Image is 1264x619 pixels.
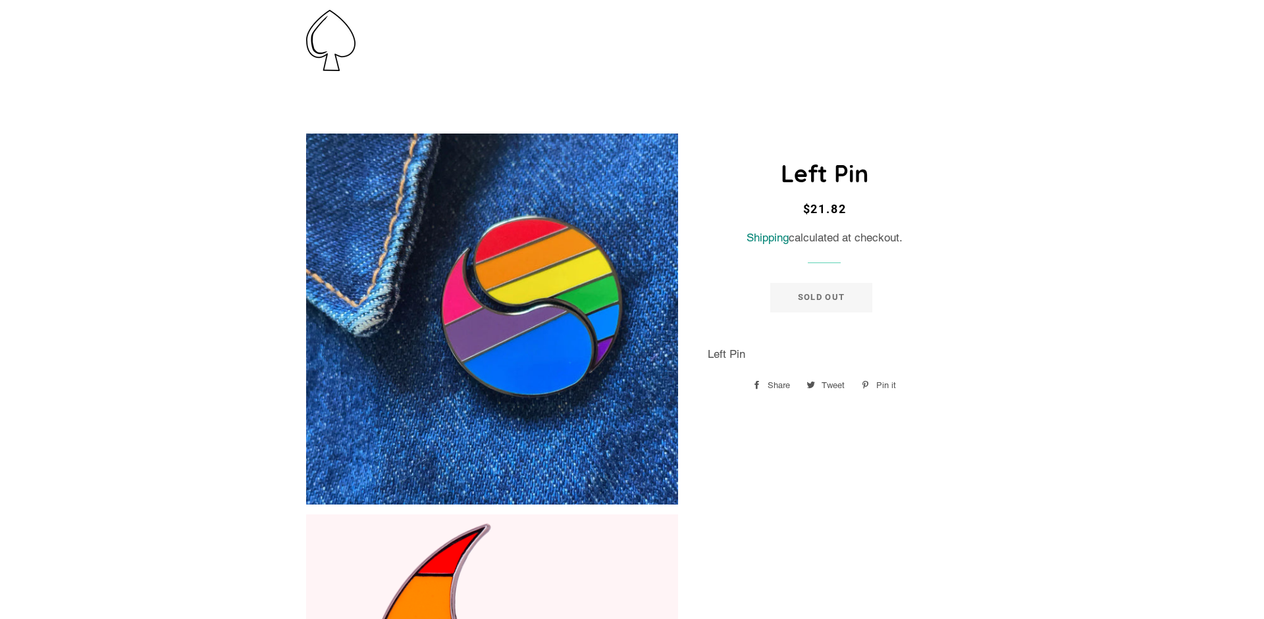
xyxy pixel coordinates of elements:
button: Sold Out [770,283,872,312]
a: Home [513,24,564,59]
a: Giveaways [904,24,984,59]
img: Pin-Ace [306,10,355,71]
img: Left Pin [306,134,678,505]
span: $21.82 [803,202,847,216]
a: Events [986,24,1046,59]
a: Affiliate Program [775,24,901,59]
a: Contact Us [1108,24,1193,59]
span: Share [768,376,797,395]
span: Tweet [822,376,851,395]
a: About [1050,24,1105,59]
a: Shipping [747,231,789,244]
div: calculated at checkout. [708,229,941,247]
a: FAQ [1196,24,1236,59]
h1: Left Pin [708,157,941,190]
a: All Products [567,24,664,59]
span: Pin it [876,376,903,395]
div: Left Pin [708,345,941,363]
span: Sold Out [798,292,845,302]
a: Collections [667,24,771,59]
